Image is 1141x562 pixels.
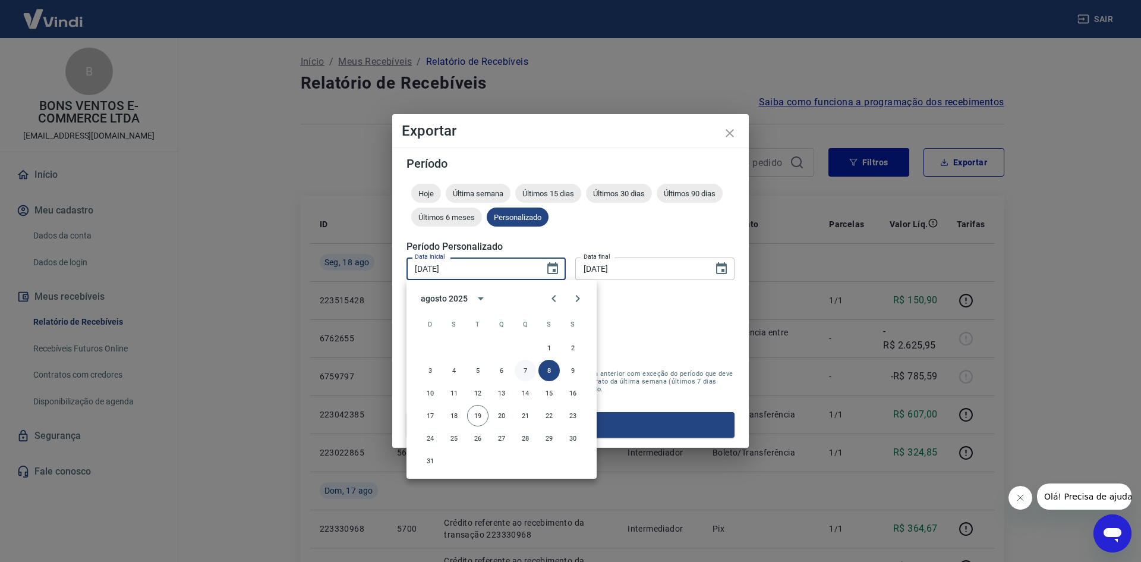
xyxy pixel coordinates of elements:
button: 4 [443,360,465,381]
iframe: Botão para abrir a janela de mensagens [1093,514,1131,552]
button: 16 [562,382,584,404]
div: Personalizado [487,208,549,227]
button: 7 [515,360,536,381]
button: 30 [562,428,584,449]
label: Data inicial [415,252,445,261]
span: Última semana [446,189,510,198]
iframe: Fechar mensagem [1008,486,1032,510]
iframe: Mensagem da empresa [1037,483,1131,510]
button: calendar view is open, switch to year view [471,288,491,309]
button: 23 [562,405,584,426]
button: 29 [538,428,560,449]
div: Última semana [446,184,510,203]
button: 20 [491,405,512,426]
h4: Exportar [402,124,739,138]
span: Personalizado [487,213,549,222]
span: quarta-feira [491,312,512,336]
button: 12 [467,382,488,404]
span: quinta-feira [515,312,536,336]
button: 11 [443,382,465,404]
button: Choose date, selected date is 18 de ago de 2025 [710,257,733,281]
span: sábado [562,312,584,336]
button: 5 [467,360,488,381]
button: 21 [515,405,536,426]
span: Últimos 6 meses [411,213,482,222]
span: Hoje [411,189,441,198]
button: 22 [538,405,560,426]
button: Next month [566,287,590,310]
button: 17 [420,405,441,426]
button: 31 [420,450,441,472]
button: Choose date, selected date is 8 de ago de 2025 [541,257,565,281]
div: Últimos 30 dias [586,184,652,203]
span: terça-feira [467,312,488,336]
div: Últimos 6 meses [411,208,482,227]
button: Previous month [542,287,566,310]
button: 27 [491,428,512,449]
span: Últimos 90 dias [657,189,723,198]
div: Hoje [411,184,441,203]
span: segunda-feira [443,312,465,336]
input: DD/MM/YYYY [575,258,705,280]
button: 15 [538,382,560,404]
div: Últimos 90 dias [657,184,723,203]
button: 2 [562,337,584,359]
button: 3 [420,360,441,381]
span: Últimos 30 dias [586,189,652,198]
input: DD/MM/YYYY [406,258,536,280]
button: 26 [467,428,488,449]
button: 1 [538,337,560,359]
button: 6 [491,360,512,381]
button: 28 [515,428,536,449]
h5: Período [406,158,735,169]
label: Data final [584,252,610,261]
span: sexta-feira [538,312,560,336]
button: 19 [467,405,488,426]
button: 9 [562,360,584,381]
span: domingo [420,312,441,336]
div: agosto 2025 [421,293,467,305]
button: 24 [420,428,441,449]
h5: Período Personalizado [406,241,735,253]
span: Olá! Precisa de ajuda? [7,8,100,18]
span: Últimos 15 dias [515,189,581,198]
button: 25 [443,428,465,449]
button: 8 [538,360,560,381]
button: close [716,119,744,147]
div: Últimos 15 dias [515,184,581,203]
button: 10 [420,382,441,404]
button: 13 [491,382,512,404]
button: 18 [443,405,465,426]
button: 14 [515,382,536,404]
